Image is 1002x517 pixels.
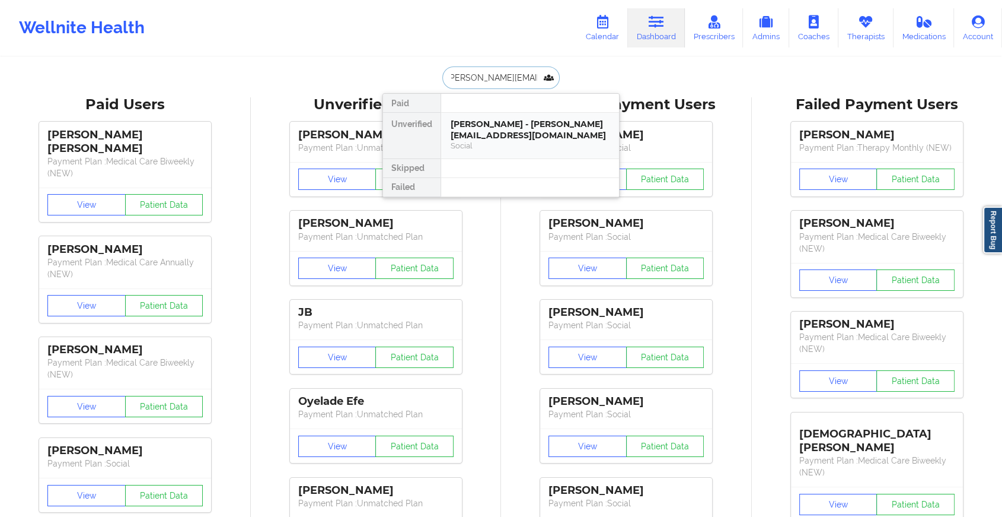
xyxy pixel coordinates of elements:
[577,8,628,47] a: Calendar
[799,231,955,255] p: Payment Plan : Medical Care Biweekly (NEW)
[375,258,454,279] button: Patient Data
[548,217,704,230] div: [PERSON_NAME]
[548,347,627,368] button: View
[548,408,704,420] p: Payment Plan : Social
[451,141,610,151] div: Social
[509,96,743,114] div: Skipped Payment Users
[298,497,454,509] p: Payment Plan : Unmatched Plan
[451,119,610,141] div: [PERSON_NAME] - [PERSON_NAME][EMAIL_ADDRESS][DOMAIN_NAME]
[298,128,454,142] div: [PERSON_NAME]
[259,96,493,114] div: Unverified Users
[125,485,203,506] button: Patient Data
[876,370,955,392] button: Patient Data
[47,458,203,470] p: Payment Plan : Social
[799,142,955,154] p: Payment Plan : Therapy Monthly (NEW)
[298,169,376,190] button: View
[893,8,955,47] a: Medications
[383,94,441,113] div: Paid
[876,169,955,190] button: Patient Data
[548,395,704,408] div: [PERSON_NAME]
[685,8,743,47] a: Prescribers
[298,408,454,420] p: Payment Plan : Unmatched Plan
[876,494,955,515] button: Patient Data
[47,295,126,316] button: View
[383,178,441,197] div: Failed
[799,418,955,455] div: [DEMOGRAPHIC_DATA][PERSON_NAME]
[375,169,454,190] button: Patient Data
[799,494,877,515] button: View
[954,8,1002,47] a: Account
[375,347,454,368] button: Patient Data
[375,436,454,457] button: Patient Data
[298,347,376,368] button: View
[799,318,955,331] div: [PERSON_NAME]
[298,142,454,154] p: Payment Plan : Unmatched Plan
[799,128,955,142] div: [PERSON_NAME]
[548,306,704,319] div: [PERSON_NAME]
[626,347,704,368] button: Patient Data
[626,436,704,457] button: Patient Data
[125,194,203,215] button: Patient Data
[47,396,126,417] button: View
[548,497,704,509] p: Payment Plan : Social
[626,258,704,279] button: Patient Data
[8,96,242,114] div: Paid Users
[760,96,994,114] div: Failed Payment Users
[789,8,838,47] a: Coaches
[47,343,203,357] div: [PERSON_NAME]
[47,194,126,215] button: View
[799,331,955,355] p: Payment Plan : Medical Care Biweekly (NEW)
[799,217,955,230] div: [PERSON_NAME]
[298,319,454,331] p: Payment Plan : Unmatched Plan
[298,306,454,319] div: JB
[47,156,203,179] p: Payment Plan : Medical Care Biweekly (NEW)
[125,396,203,417] button: Patient Data
[838,8,893,47] a: Therapists
[125,295,203,316] button: Patient Data
[799,370,877,392] button: View
[298,258,376,279] button: View
[548,319,704,331] p: Payment Plan : Social
[298,217,454,230] div: [PERSON_NAME]
[47,128,203,156] div: [PERSON_NAME] [PERSON_NAME]
[548,258,627,279] button: View
[628,8,685,47] a: Dashboard
[548,436,627,457] button: View
[47,485,126,506] button: View
[548,484,704,497] div: [PERSON_NAME]
[298,395,454,408] div: Oyelade Efe
[298,484,454,497] div: [PERSON_NAME]
[47,256,203,280] p: Payment Plan : Medical Care Annually (NEW)
[983,207,1002,253] a: Report Bug
[626,169,704,190] button: Patient Data
[548,128,704,142] div: [PERSON_NAME]
[799,455,955,478] p: Payment Plan : Medical Care Biweekly (NEW)
[47,444,203,458] div: [PERSON_NAME]
[298,436,376,457] button: View
[383,159,441,178] div: Skipped
[799,169,877,190] button: View
[47,243,203,256] div: [PERSON_NAME]
[298,231,454,243] p: Payment Plan : Unmatched Plan
[876,269,955,291] button: Patient Data
[47,357,203,380] p: Payment Plan : Medical Care Biweekly (NEW)
[383,113,441,159] div: Unverified
[548,142,704,154] p: Payment Plan : Social
[743,8,789,47] a: Admins
[548,231,704,243] p: Payment Plan : Social
[799,269,877,291] button: View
